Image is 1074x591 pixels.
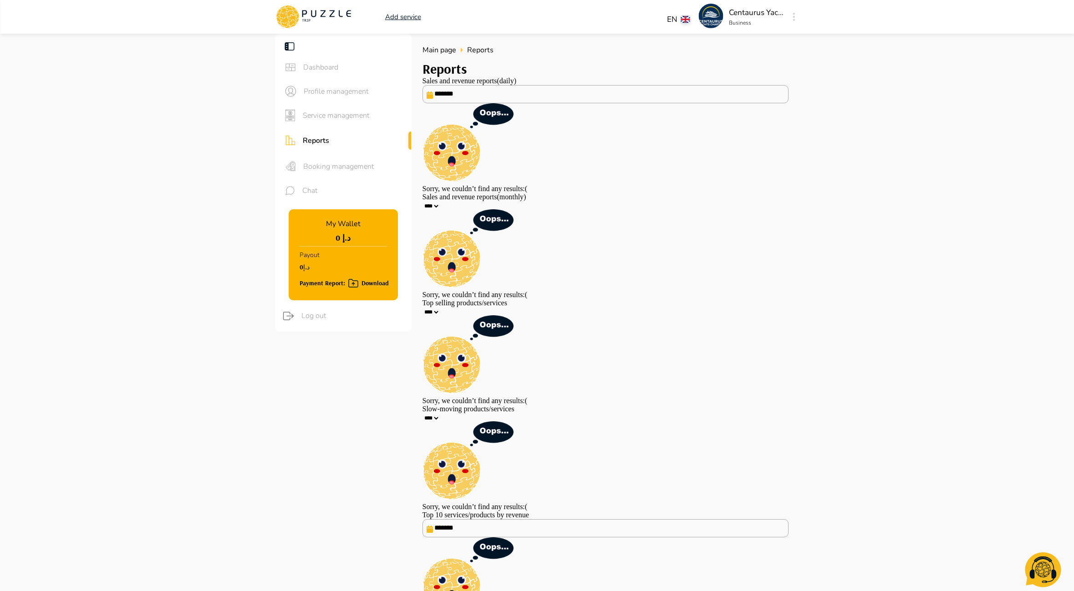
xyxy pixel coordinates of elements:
[275,127,412,153] div: sidebar iconsReports
[300,247,320,263] p: Payout
[326,218,361,229] p: My Wallet
[422,103,514,183] img: empty
[422,405,789,413] p: Slow-moving products/services
[282,157,299,176] button: sidebar icons
[303,62,404,73] span: Dashboard
[275,179,412,202] div: sidebar iconsChat
[275,103,412,127] div: sidebar iconsService management
[304,86,404,97] span: Profile management
[273,304,412,328] div: logoutLog out
[275,153,412,179] div: sidebar iconsBooking management
[422,61,789,77] h3: Reports
[282,83,299,100] button: sidebar icons
[422,511,789,519] p: Top 10 services/products by revenue
[422,209,514,289] img: empty
[336,233,351,242] h1: د.إ 0
[422,45,789,56] nav: breadcrumb
[729,7,784,19] p: Centaurus Yachts Charter
[422,421,514,501] img: empty
[280,308,297,324] button: logout
[282,107,298,124] button: sidebar icons
[422,45,456,55] span: Main page
[303,110,404,121] span: Service management
[301,310,404,321] span: Log out
[275,79,412,103] div: sidebar iconsProfile management
[667,14,677,25] p: EN
[300,263,320,271] h1: د.إ0
[300,273,389,289] button: Payment Report: Download
[282,59,299,76] button: sidebar icons
[385,12,421,22] a: Add service
[422,45,456,56] a: Main page
[422,503,789,511] p: Sorry, we couldn’t find any results:(
[422,193,789,201] p: Sales and revenue reports(monthly)
[282,131,298,150] button: sidebar icons
[699,4,723,28] img: profile_picture PuzzleTrip
[282,183,298,198] button: sidebar icons
[422,185,789,193] p: Sorry, we couldn’t find any results:(
[275,56,412,79] div: sidebar iconsDashboard
[422,397,789,405] p: Sorry, we couldn’t find any results:(
[422,315,514,395] img: empty
[467,45,494,56] span: Reports
[300,278,389,289] div: Payment Report: Download
[729,19,784,27] p: Business
[422,299,789,307] p: Top selling products/services
[303,161,404,172] span: Booking management
[302,185,404,196] span: Chat
[681,16,690,23] img: lang
[303,135,404,146] span: Reports
[422,291,789,299] p: Sorry, we couldn’t find any results:(
[422,77,789,85] p: Sales and revenue reports(daily)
